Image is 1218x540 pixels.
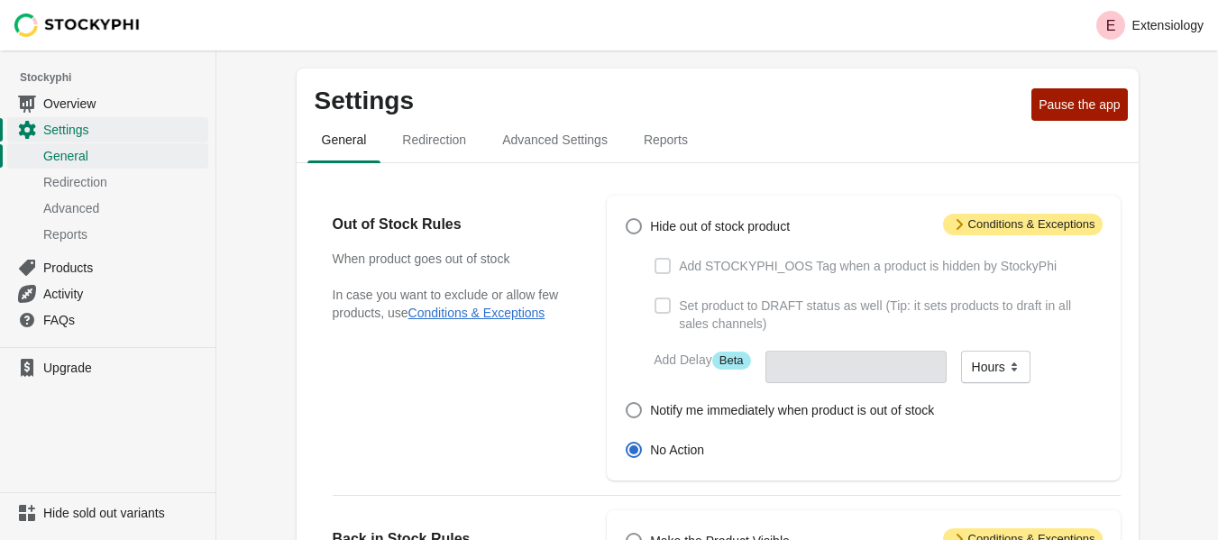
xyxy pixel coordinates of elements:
span: Redirection [388,124,481,156]
button: Conditions & Exceptions [408,306,545,320]
span: Advanced [43,199,205,217]
span: Settings [43,121,205,139]
p: In case you want to exclude or allow few products, use [333,286,572,322]
span: Redirection [43,173,205,191]
span: Hide out of stock product [650,217,790,235]
span: Reports [629,124,702,156]
span: No Action [650,441,704,459]
span: Overview [43,95,205,113]
span: Upgrade [43,359,205,377]
button: Pause the app [1031,88,1127,121]
text: E [1105,18,1115,33]
h2: Out of Stock Rules [333,214,572,235]
a: Settings [7,116,208,142]
span: Notify me immediately when product is out of stock [650,401,934,419]
span: Set product to DRAFT status as well (Tip: it sets products to draft in all sales channels) [679,297,1102,333]
span: Beta [712,352,751,370]
a: Upgrade [7,355,208,380]
span: Products [43,259,205,277]
span: Avatar with initials E [1096,11,1125,40]
a: General [7,142,208,169]
button: redirection [384,116,484,163]
a: FAQs [7,307,208,333]
span: General [43,147,205,165]
button: reports [626,116,706,163]
button: Avatar with initials EExtensiology [1089,7,1211,43]
a: Overview [7,90,208,116]
span: Reports [43,225,205,243]
p: Extensiology [1132,18,1204,32]
button: Advanced settings [484,116,626,163]
h3: When product goes out of stock [333,250,572,268]
span: Stockyphi [20,69,215,87]
span: Add STOCKYPHI_OOS Tag when a product is hidden by StockyPhi [679,257,1057,275]
span: Conditions & Exceptions [943,214,1103,235]
a: Reports [7,221,208,247]
a: Products [7,254,208,280]
a: Hide sold out variants [7,500,208,526]
label: Add Delay [654,351,750,370]
span: FAQs [43,311,205,329]
a: Activity [7,280,208,307]
p: Settings [315,87,1025,115]
span: Advanced Settings [488,124,622,156]
span: Pause the app [1039,97,1120,112]
a: Redirection [7,169,208,195]
span: General [307,124,381,156]
img: Stockyphi [14,14,141,37]
button: general [304,116,385,163]
span: Hide sold out variants [43,504,205,522]
a: Advanced [7,195,208,221]
span: Activity [43,285,205,303]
